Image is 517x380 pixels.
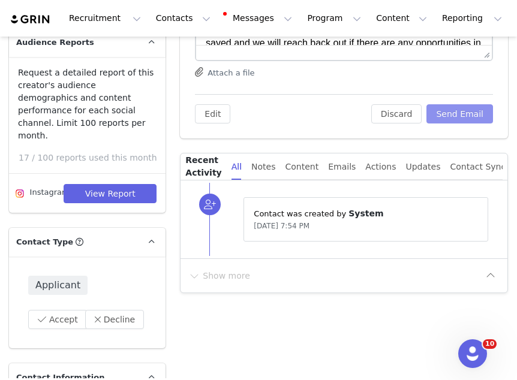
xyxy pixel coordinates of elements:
div: Updates [405,153,440,180]
button: Content [369,5,434,32]
p: Contact was created by ⁨ ⁩ [254,207,478,220]
body: Rich Text Area. Press ALT-0 for help. [10,10,286,182]
button: Edit [195,104,230,123]
span: Applicant [28,276,88,295]
button: Messages [218,5,299,32]
p: Request a detailed report of this creator's audience demographics and content performance for eac... [18,67,157,142]
span: Audience Reports [16,37,94,49]
div: Actions [365,153,396,180]
iframe: Intercom live chat [458,339,487,368]
button: Accept [28,310,88,329]
button: Reporting [435,5,509,32]
span: We're so thankful for your interest to partner with [PERSON_NAME]. Unfortunately, we have limited... [10,34,277,71]
button: View Report [64,184,157,203]
button: Contacts [149,5,218,32]
span: 10 [483,339,497,349]
button: Program [300,5,368,32]
div: Press the Up and Down arrow keys to resize the editor. [479,46,492,60]
div: Contact Sync [450,153,506,180]
button: Discard [371,104,422,123]
span: While we're not the right fit [DATE], know your application is saved and we will reach back out i... [10,84,285,121]
div: Emails [328,153,356,180]
div: All [232,153,242,180]
span: Hi [PERSON_NAME], [10,11,103,21]
button: Recruitment [62,5,148,32]
img: grin logo [10,14,52,25]
span: Contact Type [16,236,73,248]
button: Send Email [426,104,493,123]
button: Show more [188,266,251,285]
div: Content [285,153,319,180]
div: Notes [251,153,275,180]
button: Attach a file [195,65,254,79]
div: Instagram [13,186,70,201]
button: Decline [85,310,145,329]
img: instagram.svg [15,189,25,198]
p: Recent Activity [185,153,221,180]
span: [DATE] 7:54 PM [254,222,309,230]
p: 17 / 100 reports used this month [19,152,166,164]
span: System [348,209,383,218]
